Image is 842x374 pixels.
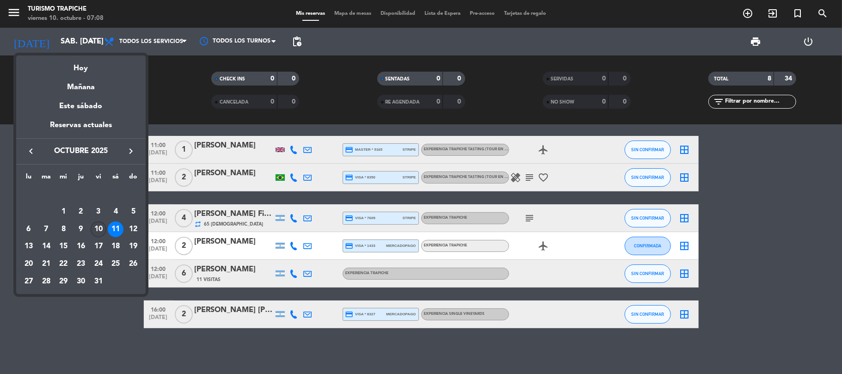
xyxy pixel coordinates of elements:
[72,203,90,221] td: 2 de octubre de 2025
[124,221,142,238] td: 12 de octubre de 2025
[55,256,71,272] div: 22
[55,172,72,186] th: miércoles
[124,172,142,186] th: domingo
[124,203,142,221] td: 5 de octubre de 2025
[16,74,146,93] div: Mañana
[91,274,106,289] div: 31
[37,238,55,255] td: 14 de octubre de 2025
[125,239,141,254] div: 19
[91,256,106,272] div: 24
[91,221,106,237] div: 10
[21,239,37,254] div: 13
[107,238,125,255] td: 18 de octubre de 2025
[25,146,37,157] i: keyboard_arrow_left
[38,274,54,289] div: 28
[39,145,123,157] span: octubre 2025
[55,255,72,273] td: 22 de octubre de 2025
[55,221,71,237] div: 8
[20,238,37,255] td: 13 de octubre de 2025
[55,204,71,220] div: 1
[37,221,55,238] td: 7 de octubre de 2025
[108,256,123,272] div: 25
[73,204,89,220] div: 2
[55,221,72,238] td: 8 de octubre de 2025
[73,221,89,237] div: 9
[72,172,90,186] th: jueves
[90,238,107,255] td: 17 de octubre de 2025
[124,238,142,255] td: 19 de octubre de 2025
[90,203,107,221] td: 3 de octubre de 2025
[55,203,72,221] td: 1 de octubre de 2025
[73,274,89,289] div: 30
[125,256,141,272] div: 26
[55,274,71,289] div: 29
[90,221,107,238] td: 10 de octubre de 2025
[91,239,106,254] div: 17
[20,255,37,273] td: 20 de octubre de 2025
[108,239,123,254] div: 18
[72,221,90,238] td: 9 de octubre de 2025
[55,273,72,290] td: 29 de octubre de 2025
[55,239,71,254] div: 15
[91,204,106,220] div: 3
[125,146,136,157] i: keyboard_arrow_right
[125,221,141,237] div: 12
[125,204,141,220] div: 5
[72,273,90,290] td: 30 de octubre de 2025
[20,221,37,238] td: 6 de octubre de 2025
[108,204,123,220] div: 4
[107,221,125,238] td: 11 de octubre de 2025
[90,255,107,273] td: 24 de octubre de 2025
[37,255,55,273] td: 21 de octubre de 2025
[38,221,54,237] div: 7
[38,256,54,272] div: 21
[16,119,146,138] div: Reservas actuales
[124,255,142,273] td: 26 de octubre de 2025
[20,185,142,203] td: OCT.
[37,273,55,290] td: 28 de octubre de 2025
[21,221,37,237] div: 6
[72,238,90,255] td: 16 de octubre de 2025
[123,145,139,157] button: keyboard_arrow_right
[20,273,37,290] td: 27 de octubre de 2025
[72,255,90,273] td: 23 de octubre de 2025
[23,145,39,157] button: keyboard_arrow_left
[38,239,54,254] div: 14
[37,172,55,186] th: martes
[16,55,146,74] div: Hoy
[16,93,146,119] div: Este sábado
[55,238,72,255] td: 15 de octubre de 2025
[107,203,125,221] td: 4 de octubre de 2025
[107,255,125,273] td: 25 de octubre de 2025
[108,221,123,237] div: 11
[73,239,89,254] div: 16
[90,273,107,290] td: 31 de octubre de 2025
[107,172,125,186] th: sábado
[21,274,37,289] div: 27
[90,172,107,186] th: viernes
[73,256,89,272] div: 23
[21,256,37,272] div: 20
[20,172,37,186] th: lunes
